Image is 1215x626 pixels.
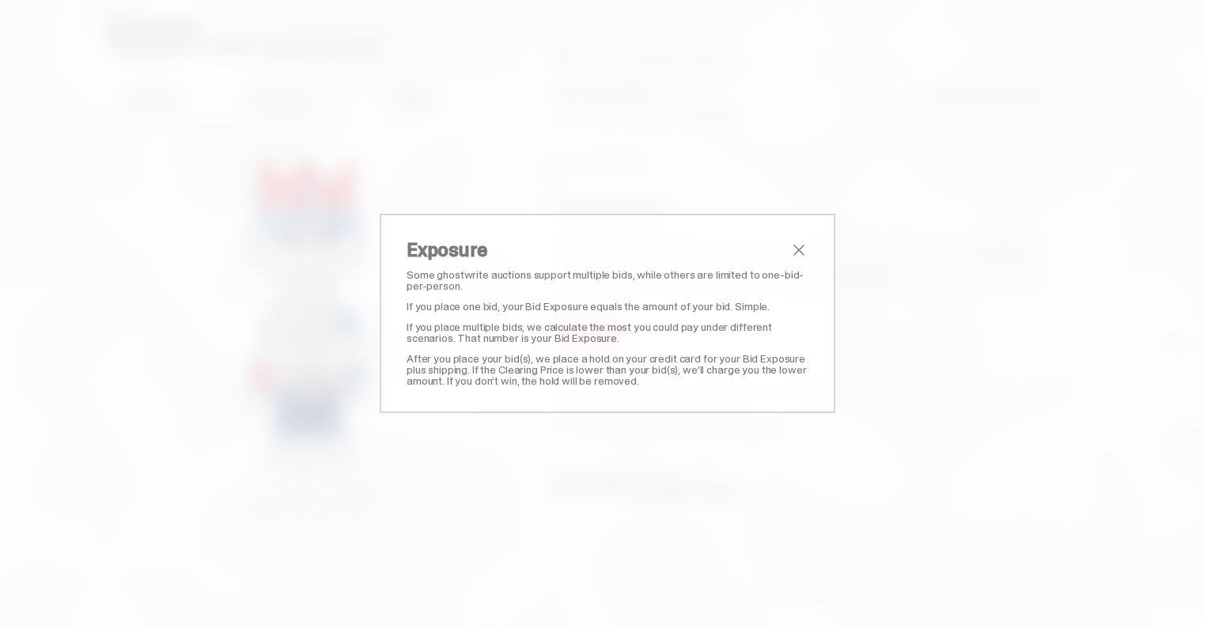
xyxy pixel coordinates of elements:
[407,321,808,343] p: If you place multiple bids, we calculate the most you could pay under different scenarios. That n...
[407,241,789,260] h2: Exposure
[407,353,808,386] p: After you place your bid(s), we place a hold on your credit card for your Bid Exposure plus shipp...
[789,241,808,260] button: close
[407,301,808,312] p: If you place one bid, your Bid Exposure equals the amount of your bid. Simple.
[407,269,808,291] p: Some ghostwrite auctions support multiple bids, while others are limited to one-bid-per-person.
